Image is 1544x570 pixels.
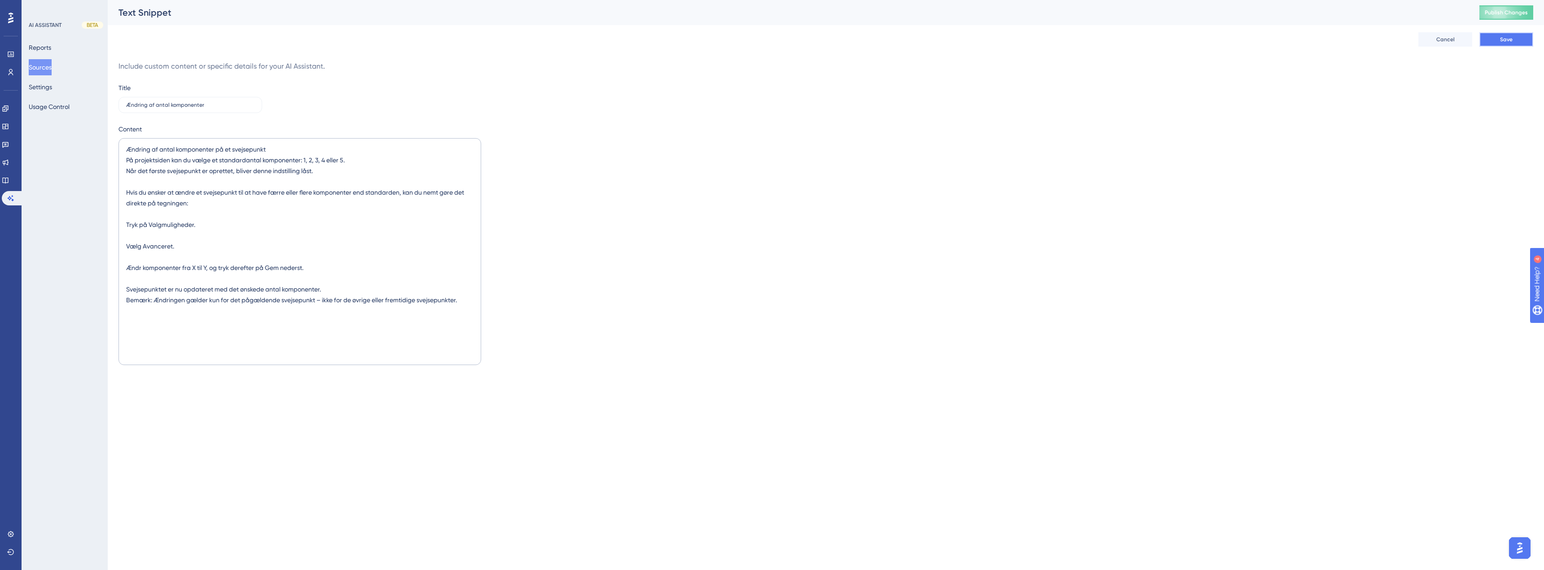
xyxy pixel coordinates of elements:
div: AI ASSISTANT [29,22,61,29]
div: Include custom content or specific details for your AI Assistant. [118,61,1533,72]
div: Title [118,83,131,93]
button: Cancel [1418,32,1472,47]
span: Need Help? [21,2,56,13]
label: Content [118,124,1533,135]
button: Save [1479,32,1533,47]
button: Reports [29,39,51,56]
button: Publish Changes [1479,5,1533,20]
iframe: UserGuiding AI Assistant Launcher [1506,535,1533,561]
button: Sources [29,59,52,75]
span: Publish Changes [1485,9,1528,16]
textarea: Ændring af antal komponenter på et svejsepunkt På projektsiden kan du vælge et standardantal komp... [118,138,481,365]
div: Text Snippet [118,6,1457,19]
span: Cancel [1436,36,1455,43]
button: Usage Control [29,99,70,115]
button: Settings [29,79,52,95]
span: Save [1500,36,1513,43]
input: Snippet Title [126,102,254,108]
div: 4 [62,4,65,12]
div: BETA [82,22,103,29]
